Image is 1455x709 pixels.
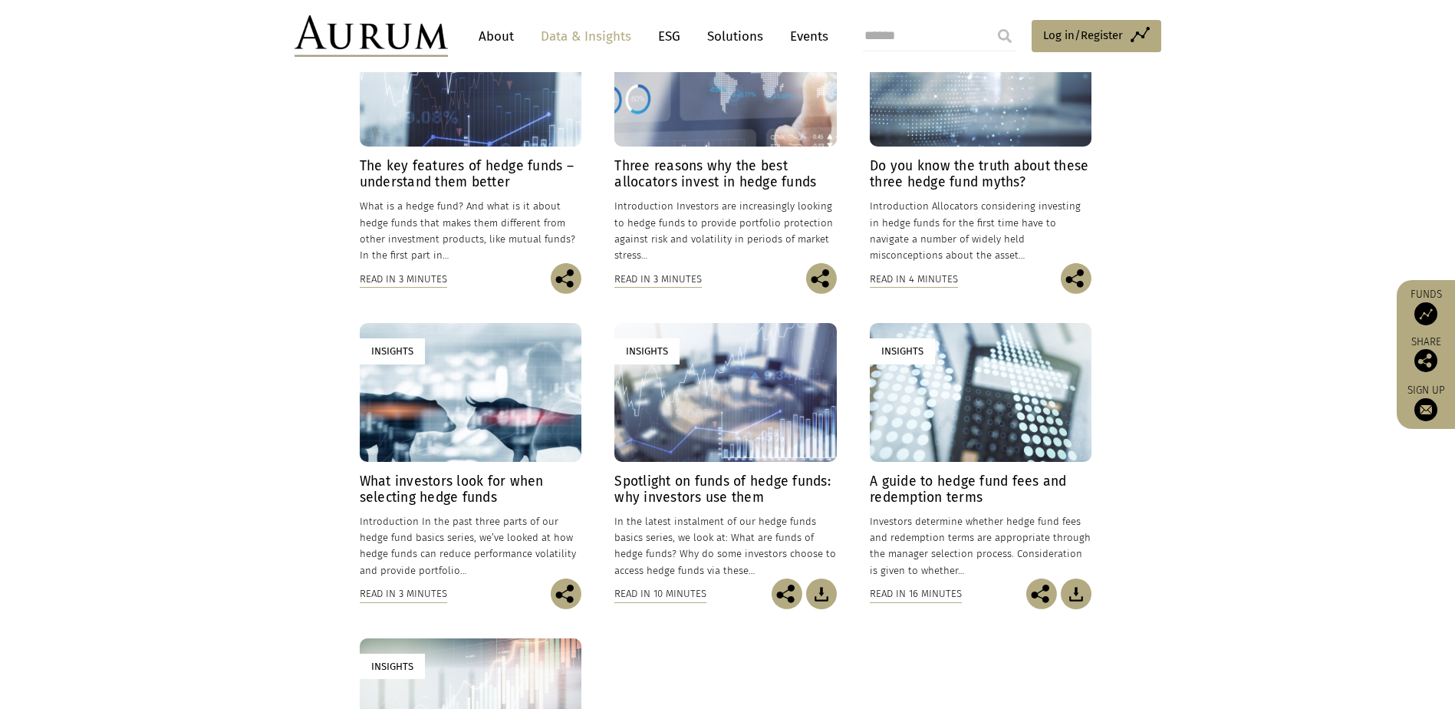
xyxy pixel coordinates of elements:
div: Read in 3 minutes [360,585,447,602]
h4: The key features of hedge funds – understand them better [360,158,581,190]
a: Log in/Register [1032,20,1161,52]
h4: A guide to hedge fund fees and redemption terms [870,473,1091,506]
a: Sign up [1404,384,1447,421]
p: Introduction Allocators considering investing in hedge funds for the first time have to navigate ... [870,198,1091,263]
img: Share this post [1026,579,1057,609]
img: Access Funds [1414,302,1437,325]
div: Insights [870,338,935,364]
a: Data & Insights [533,22,639,51]
a: Events [782,22,828,51]
a: Insights A guide to hedge fund fees and redemption terms Investors determine whether hedge fund f... [870,323,1091,578]
p: In the latest instalment of our hedge funds basics series, we look at: What are funds of hedge fu... [614,513,836,579]
span: Log in/Register [1043,26,1123,45]
img: Share this post [806,263,837,294]
h4: Do you know the truth about these three hedge fund myths? [870,158,1091,190]
p: What is a hedge fund? And what is it about hedge funds that makes them different from other inves... [360,198,581,263]
h4: Spotlight on funds of hedge funds: why investors use them [614,473,836,506]
img: Share this post [551,579,581,609]
div: Insights [360,338,425,364]
a: ESG [650,22,688,51]
a: Solutions [700,22,771,51]
div: Read in 3 minutes [614,271,702,288]
h4: Three reasons why the best allocators invest in hedge funds [614,158,836,190]
a: Insights Spotlight on funds of hedge funds: why investors use them In the latest instalment of ou... [614,323,836,578]
input: Submit [989,21,1020,51]
div: Insights [614,338,680,364]
img: Download Article [806,579,837,609]
a: Insights Do you know the truth about these three hedge fund myths? Introduction Allocators consid... [870,8,1091,263]
a: Insights What investors look for when selecting hedge funds Introduction In the past three parts ... [360,323,581,578]
a: Insights Three reasons why the best allocators invest in hedge funds Introduction Investors are i... [614,8,836,263]
img: Share this post [772,579,802,609]
div: Insights [360,654,425,679]
img: Aurum [295,15,448,57]
div: Share [1404,337,1447,372]
p: Introduction Investors are increasingly looking to hedge funds to provide portfolio protection ag... [614,198,836,263]
a: Funds [1404,288,1447,325]
p: Introduction In the past three parts of our hedge fund basics series, we’ve looked at how hedge f... [360,513,581,579]
img: Share this post [1414,349,1437,372]
img: Sign up to our newsletter [1414,398,1437,421]
div: Read in 10 minutes [614,585,706,602]
a: About [471,22,522,51]
img: Share this post [1061,263,1091,294]
img: Download Article [1061,579,1091,609]
div: Read in 16 minutes [870,585,962,602]
div: Read in 4 minutes [870,271,958,288]
div: Read in 3 minutes [360,271,447,288]
p: Investors determine whether hedge fund fees and redemption terms are appropriate through the mana... [870,513,1091,579]
img: Share this post [551,263,581,294]
h4: What investors look for when selecting hedge funds [360,473,581,506]
a: Insights The key features of hedge funds – understand them better What is a hedge fund? And what ... [360,8,581,263]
